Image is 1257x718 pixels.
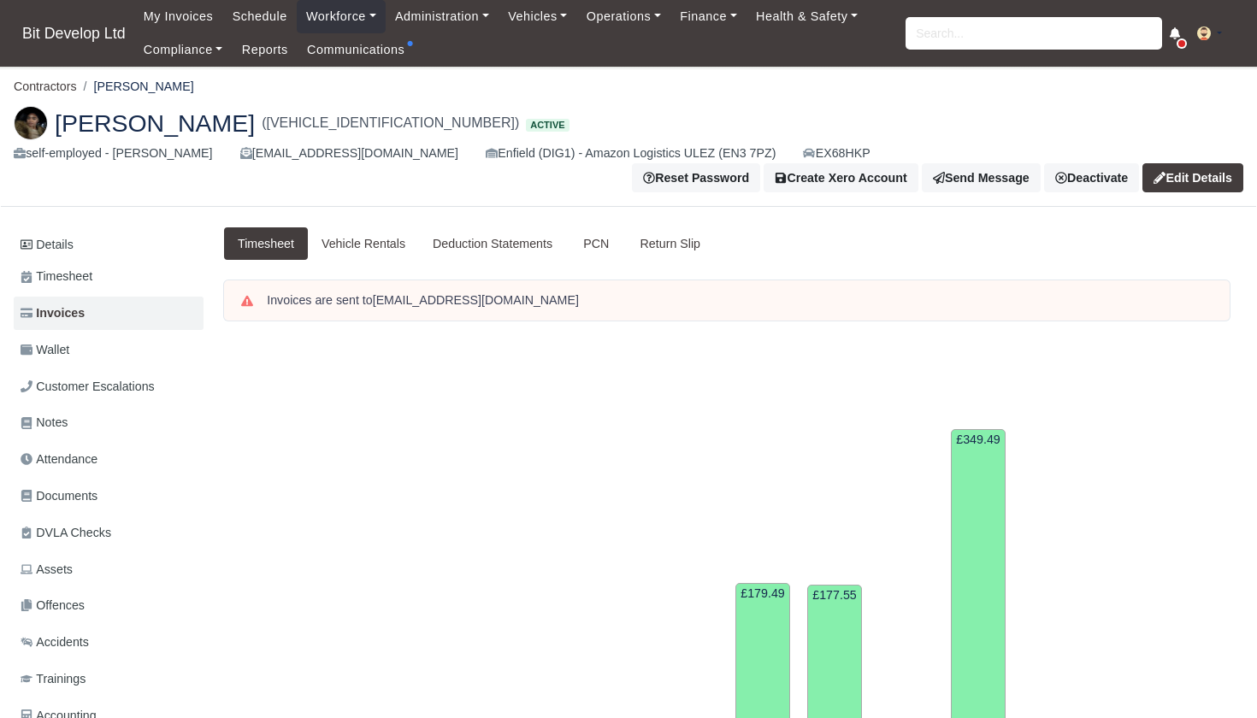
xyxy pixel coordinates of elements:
[632,163,760,192] button: Reset Password
[21,633,89,652] span: Accidents
[14,553,204,586] a: Assets
[1,92,1256,207] div: Nayara Silvestre
[906,17,1162,50] input: Search...
[1171,636,1257,718] iframe: Chat Widget
[14,16,134,50] span: Bit Develop Ltd
[21,669,86,689] span: Trainings
[21,486,97,506] span: Documents
[14,229,204,261] a: Details
[764,163,918,192] button: Create Xero Account
[240,144,458,163] div: [EMAIL_ADDRESS][DOMAIN_NAME]
[224,227,308,261] a: Timesheet
[233,33,298,67] a: Reports
[486,144,776,163] div: Enfield (DIG1) - Amazon Logistics ULEZ (EN3 7PZ)
[526,119,569,132] span: Active
[21,340,69,360] span: Wallet
[373,293,579,307] strong: [EMAIL_ADDRESS][DOMAIN_NAME]
[298,33,415,67] a: Communications
[419,227,566,261] a: Deduction Statements
[14,516,204,550] a: DVLA Checks
[14,144,213,163] div: self-employed - [PERSON_NAME]
[1044,163,1139,192] a: Deactivate
[14,370,204,403] a: Customer Escalations
[77,77,194,97] li: [PERSON_NAME]
[14,626,204,659] a: Accidents
[803,144,870,163] a: EX68HKP
[21,450,97,469] span: Attendance
[1142,163,1243,192] a: Edit Details
[21,523,111,543] span: DVLA Checks
[14,297,204,330] a: Invoices
[14,406,204,439] a: Notes
[14,480,204,513] a: Documents
[922,163,1041,192] a: Send Message
[14,333,204,367] a: Wallet
[55,111,255,135] span: [PERSON_NAME]
[267,292,1213,309] div: Invoices are sent to
[21,377,155,397] span: Customer Escalations
[21,560,73,580] span: Assets
[14,662,204,696] a: Trainings
[627,227,714,261] a: Return Slip
[14,79,77,93] a: Contractors
[308,227,419,261] a: Vehicle Rentals
[21,413,68,433] span: Notes
[21,267,92,286] span: Timesheet
[14,589,204,622] a: Offences
[262,113,519,133] span: ([VEHICLE_IDENTIFICATION_NUMBER])
[14,260,204,293] a: Timesheet
[21,303,85,323] span: Invoices
[21,596,85,615] span: Offences
[14,17,134,50] a: Bit Develop Ltd
[134,33,233,67] a: Compliance
[566,227,626,261] a: PCN
[14,443,204,476] a: Attendance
